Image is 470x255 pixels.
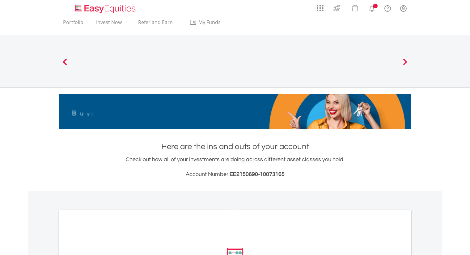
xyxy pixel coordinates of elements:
[61,19,86,29] a: Portfolio
[380,2,396,14] a: FAQ's and Support
[332,3,342,13] img: thrive-v2.svg
[138,19,173,26] span: Refer and Earn
[59,141,411,152] h1: Here are the ins and outs of your account
[59,94,411,129] img: EasyMortage Promotion Banner
[396,2,411,15] a: My Profile
[230,171,285,177] span: EE2150690-10073165
[132,19,179,29] a: Refer and Earn
[59,155,411,179] div: Check out how all of your investments are doing across different asset classes you hold.
[72,2,138,14] a: Home page
[313,2,328,11] a: AppsGrid
[364,2,380,14] a: Notifications
[350,3,360,13] img: vouchers-v2.svg
[59,170,411,179] h3: Account Number:
[346,2,364,13] a: Vouchers
[74,4,138,14] img: EasyEquities_Logo.png
[317,5,324,11] img: grid-menu-icon.svg
[189,18,230,26] span: My Funds
[94,19,124,29] a: Invest Now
